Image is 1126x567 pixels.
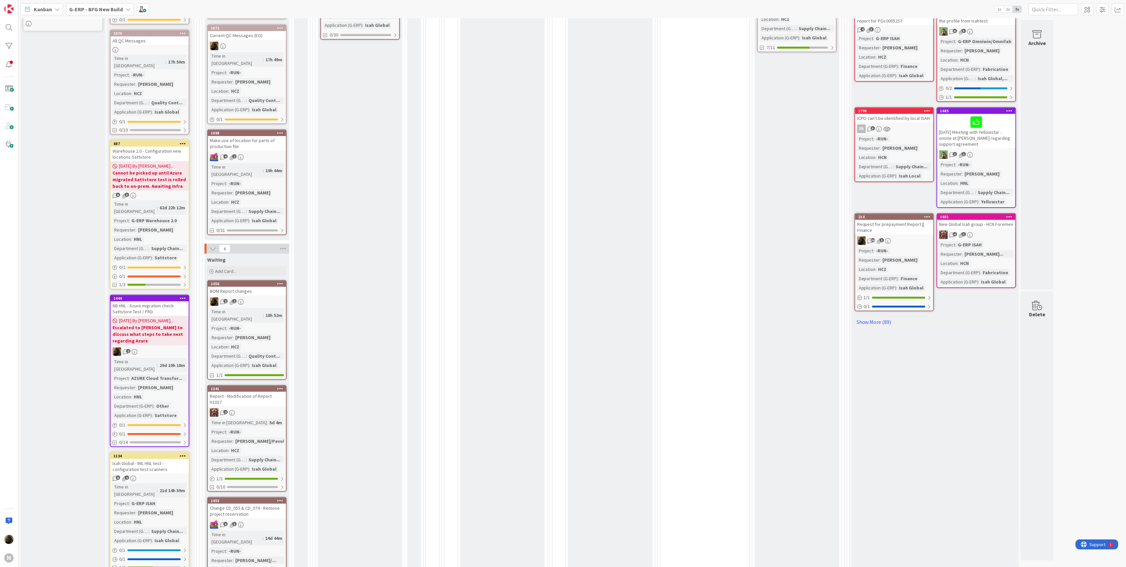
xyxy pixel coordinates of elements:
span: : [956,241,957,248]
b: G-ERP - BFG New Build [69,6,123,13]
div: -RUN- [130,71,145,78]
div: Requester [939,250,962,258]
span: 4 [953,232,957,236]
span: 3 [125,193,129,197]
div: Finance [899,63,919,70]
div: 1444 [111,295,189,301]
div: Isah Global,... [976,75,1009,82]
div: 1444 [114,296,189,301]
div: Requester [857,144,880,152]
span: : [975,75,976,82]
div: Finance [899,275,919,282]
span: 4 [861,27,865,31]
div: Isah Global [980,278,1008,285]
div: 1685 [937,108,1015,114]
div: 1456 [211,282,286,286]
div: Isah Global [898,284,925,291]
div: [PERSON_NAME] [234,78,272,85]
img: ND [210,297,218,306]
div: 0/1 [111,272,189,281]
div: Current QC Messages (EO) [208,31,286,40]
span: : [958,260,959,267]
span: [DATE] By [PERSON_NAME]... [119,163,173,170]
div: -RUN- [227,325,243,332]
input: Quick Filter... [1029,3,1078,15]
a: 1872Current QC Messages (EO)NDTime in [GEOGRAPHIC_DATA]:17h 49mProject:-RUN-Requester:[PERSON_NAM... [207,25,287,124]
span: : [898,275,899,282]
div: [PERSON_NAME] [963,170,1002,178]
span: : [876,53,877,61]
span: : [962,47,963,54]
span: : [873,35,874,42]
span: : [233,189,234,196]
a: 1098Make use of location for parts of production fileJKTime in [GEOGRAPHIC_DATA]:19h 44mProject:-... [207,129,287,235]
div: 214Request for prepayment Report || Finance [855,214,933,234]
div: Department (G-ERP) [857,275,898,282]
div: HNL [959,180,970,187]
span: 1 / 1 [864,294,870,301]
div: 1875 [114,31,189,36]
div: [DATE] Meeting with Yellowstar - onsite at [PERSON_NAME] regarding support agreement [937,114,1015,148]
div: 1098 [211,131,286,135]
div: Isah Global [153,108,181,116]
div: 1456BOM Report changes [208,281,286,295]
span: : [876,266,877,273]
span: 3 [871,126,875,130]
img: Visit kanbanzone.com [4,4,14,14]
div: Department (G-ERP) [113,99,149,106]
div: Request for prepayment Report || Finance [855,220,933,234]
div: Application (G-ERP) [323,22,362,29]
div: Time in [GEOGRAPHIC_DATA] [113,55,165,69]
img: ND [210,42,218,50]
img: TT [939,27,948,36]
div: 214 [855,214,933,220]
div: Make use of location for parts of production file [208,136,286,151]
div: 887Warehouse 2.0 - Configuration new locations Sattstore [111,141,189,161]
span: : [152,254,153,261]
span: : [980,66,981,73]
div: Project [113,71,129,78]
a: 1875All QC MessagesTime in [GEOGRAPHIC_DATA]:17h 50mProject:-RUN-Requester:[PERSON_NAME]Location:... [110,30,189,135]
span: : [880,256,881,264]
div: Location [760,16,778,23]
span: Kanban [34,5,52,13]
div: -RUN- [227,180,243,187]
span: : [149,245,150,252]
div: Requester [210,78,233,85]
div: HCZ [877,266,888,273]
div: 1798ICPO can't be identified by local ISAH [855,108,933,123]
span: : [249,106,250,113]
span: : [958,180,959,187]
div: BOM Report changes [208,287,286,295]
span: : [897,284,898,291]
div: 0/1 [111,118,189,126]
span: : [249,217,250,224]
div: Location [939,180,958,187]
span: 2 [223,299,228,303]
div: Isah Local [898,172,922,180]
div: Isah Global [250,217,278,224]
div: ICPO can't be identified by local ISAH [855,114,933,123]
a: 1456BOM Report changesNDTime in [GEOGRAPHIC_DATA]:18h 52mProject:-RUN-Requester:[PERSON_NAME]Loca... [207,280,287,380]
span: : [897,72,898,79]
span: : [246,208,247,215]
div: Location [210,198,228,206]
div: 1875 [111,30,189,36]
div: 17h 49m [264,56,284,63]
div: [PERSON_NAME] [234,189,272,196]
span: : [893,163,894,170]
div: Application (G-ERP) [760,34,799,41]
div: Location [939,56,958,64]
div: Fabrication [981,66,1010,73]
div: Requester [113,80,135,88]
span: 0 / 1 [216,116,223,123]
div: Project [857,247,873,254]
div: Project [857,135,873,142]
div: [PERSON_NAME] [136,80,175,88]
span: 1 [962,152,966,156]
span: : [226,325,227,332]
div: Time in [GEOGRAPHIC_DATA] [210,52,263,67]
span: 3 [962,29,966,33]
span: 0/30 [330,31,338,38]
span: : [233,78,234,85]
